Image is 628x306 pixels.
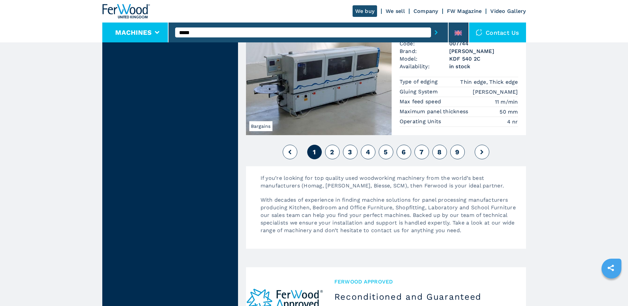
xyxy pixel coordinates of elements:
[507,118,518,126] em: 4 nr
[447,8,482,14] a: FW Magazine
[413,8,438,14] a: Company
[455,148,459,156] span: 9
[249,121,272,131] span: Bargains
[495,98,518,106] em: 11 m/min
[254,196,526,241] p: With decades of experience in finding machine solutions for panel processing manufacturers produc...
[400,118,443,125] p: Operating Units
[400,88,440,95] p: Gluing System
[449,40,518,47] h3: 007744
[476,29,482,36] img: Contact us
[115,28,152,36] button: Machines
[379,145,393,159] button: 5
[449,63,518,70] span: in stock
[400,108,470,115] p: Maximum panel thickness
[437,148,442,156] span: 8
[343,145,358,159] button: 3
[246,23,392,135] img: Single Sided Edgebanders BRANDT KDF 540 2C
[348,148,352,156] span: 3
[353,5,377,17] a: We buy
[361,145,375,159] button: 4
[384,148,388,156] span: 5
[400,40,449,47] span: Code:
[473,88,518,96] em: [PERSON_NAME]
[419,148,423,156] span: 7
[500,108,518,116] em: 50 mm
[449,55,518,63] h3: KDF 540 2C
[431,25,441,40] button: submit-button
[400,78,440,85] p: Type of edging
[450,145,465,159] button: 9
[397,145,411,159] button: 6
[414,145,429,159] button: 7
[449,47,518,55] h3: [PERSON_NAME]
[254,174,526,196] p: If you’re looking for top quality used woodworking machinery from the world’s best manufacturers ...
[325,145,340,159] button: 2
[334,278,515,285] span: Ferwood Approved
[334,291,515,302] h3: Reconditioned and Guaranteed
[246,23,526,135] a: Single Sided Edgebanders BRANDT KDF 540 2CBargainsSingle Sided EdgebandersCode:007744Brand:[PERSO...
[460,78,518,86] em: Thin edge, Thick edge
[402,148,406,156] span: 6
[469,23,526,42] div: Contact us
[102,4,150,19] img: Ferwood
[400,98,443,105] p: Max feed speed
[386,8,405,14] a: We sell
[432,145,447,159] button: 8
[400,63,449,70] span: Availability:
[366,148,370,156] span: 4
[400,47,449,55] span: Brand:
[307,145,322,159] button: 1
[400,55,449,63] span: Model:
[330,148,334,156] span: 2
[490,8,526,14] a: Video Gallery
[600,276,623,301] iframe: Chat
[313,148,316,156] span: 1
[603,260,619,276] a: sharethis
